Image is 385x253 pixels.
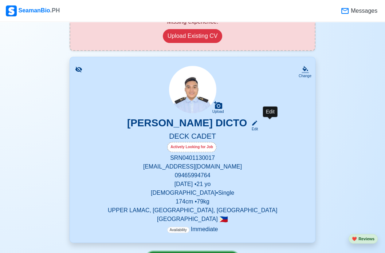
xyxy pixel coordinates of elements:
span: heart [352,237,357,241]
p: [GEOGRAPHIC_DATA] [79,215,306,224]
h5: DECK CADET [79,132,306,142]
div: Upload [212,110,224,114]
p: UPPER LAMAC, [GEOGRAPHIC_DATA], [GEOGRAPHIC_DATA] [79,206,306,215]
p: [DATE] • 21 yo [79,180,306,189]
span: Messages [349,7,377,15]
p: [EMAIL_ADDRESS][DOMAIN_NAME] [79,162,306,171]
p: 174 cm • 79 kg [79,197,306,206]
div: Actively Looking for Job [167,142,216,152]
div: SeamanBio [6,5,60,16]
img: Logo [6,5,17,16]
p: [DEMOGRAPHIC_DATA] • Single [79,189,306,197]
div: Edit [248,126,258,132]
h3: [PERSON_NAME] DICTO [127,117,247,132]
span: Availability [167,227,189,233]
button: heartReviews [349,234,378,244]
div: Edit [263,106,278,117]
span: 🇵🇭 [219,216,228,223]
p: 09465994764 [79,171,306,180]
button: Upload Existing CV [163,29,223,43]
span: .PH [50,7,60,13]
p: Immediate [167,225,218,234]
div: Change [299,73,311,79]
p: SRN 0401130017 [79,154,306,162]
